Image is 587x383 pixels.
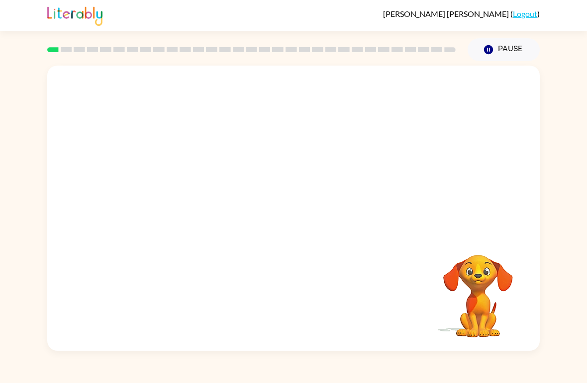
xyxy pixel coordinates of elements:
img: Literably [47,4,102,26]
a: Logout [513,9,537,18]
div: ( ) [383,9,540,18]
span: [PERSON_NAME] [PERSON_NAME] [383,9,510,18]
button: Pause [468,38,540,61]
video: Your browser must support playing .mp4 files to use Literably. Please try using another browser. [428,239,528,339]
